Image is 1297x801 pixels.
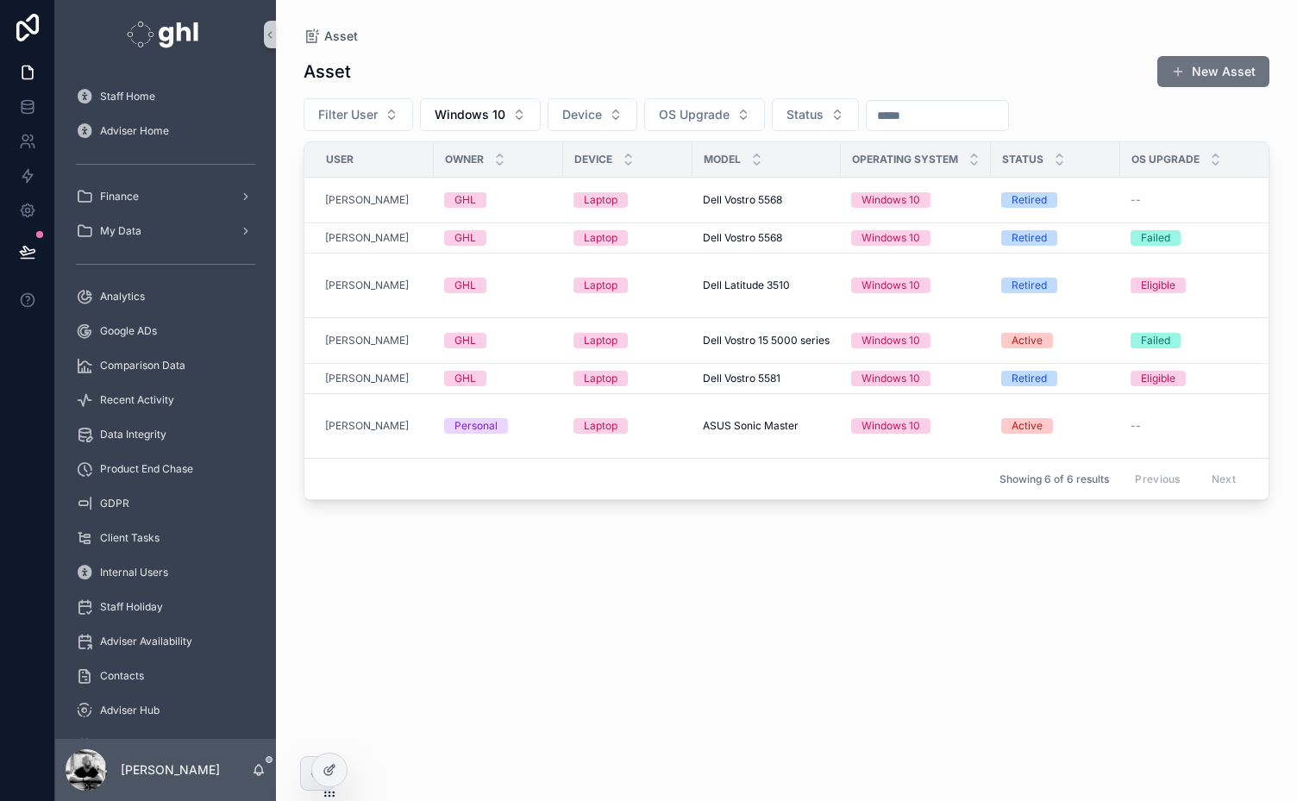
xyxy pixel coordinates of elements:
[304,59,351,84] h1: Asset
[100,290,145,304] span: Analytics
[66,523,266,554] a: Client Tasks
[1141,278,1175,293] div: Eligible
[1012,333,1043,348] div: Active
[851,230,981,246] a: Windows 10
[304,28,358,45] a: Asset
[325,193,423,207] a: [PERSON_NAME]
[325,278,423,292] a: [PERSON_NAME]
[1012,230,1047,246] div: Retired
[444,371,553,386] a: GHL
[562,106,602,123] span: Device
[574,153,612,166] span: Device
[851,371,981,386] a: Windows 10
[325,278,409,292] a: [PERSON_NAME]
[1141,371,1175,386] div: Eligible
[66,729,266,760] a: Meet The Team
[584,418,617,434] div: Laptop
[66,281,266,312] a: Analytics
[1141,230,1170,246] div: Failed
[1131,278,1263,293] a: Eligible
[66,181,266,212] a: Finance
[454,192,476,208] div: GHL
[703,278,830,292] a: Dell Latitude 3510
[703,372,830,385] a: Dell Vostro 5581
[584,333,617,348] div: Laptop
[325,334,423,347] a: [PERSON_NAME]
[584,192,617,208] div: Laptop
[703,419,799,433] span: ASUS Sonic Master
[325,372,409,385] a: [PERSON_NAME]
[100,738,177,752] span: Meet The Team
[324,28,358,45] span: Asset
[66,216,266,247] a: My Data
[66,116,266,147] a: Adviser Home
[659,106,730,123] span: OS Upgrade
[584,278,617,293] div: Laptop
[55,69,276,739] div: scrollable content
[573,333,682,348] a: Laptop
[444,333,553,348] a: GHL
[573,371,682,386] a: Laptop
[121,761,220,779] p: [PERSON_NAME]
[1131,153,1200,166] span: OS Upgrade
[703,334,830,347] span: Dell Vostro 15 5000 series
[454,230,476,246] div: GHL
[862,278,920,293] div: Windows 10
[999,472,1109,486] span: Showing 6 of 6 results
[127,21,204,48] img: App logo
[1131,371,1263,386] a: Eligible
[66,626,266,657] a: Adviser Availability
[862,333,920,348] div: Windows 10
[66,591,266,623] a: Staff Holiday
[573,192,682,208] a: Laptop
[1141,333,1170,348] div: Failed
[852,153,958,166] span: Operating System
[66,488,266,519] a: GDPR
[100,90,155,103] span: Staff Home
[644,98,765,131] button: Select Button
[100,531,160,545] span: Client Tasks
[100,190,139,203] span: Finance
[66,454,266,485] a: Product End Chase
[1131,419,1263,433] a: --
[862,230,920,246] div: Windows 10
[786,106,824,123] span: Status
[1131,333,1263,348] a: Failed
[548,98,637,131] button: Select Button
[100,224,141,238] span: My Data
[1001,278,1110,293] a: Retired
[851,278,981,293] a: Windows 10
[1012,278,1047,293] div: Retired
[100,324,157,338] span: Google ADs
[584,230,617,246] div: Laptop
[100,428,166,441] span: Data Integrity
[573,230,682,246] a: Laptop
[420,98,541,131] button: Select Button
[66,695,266,726] a: Adviser Hub
[325,419,423,433] a: [PERSON_NAME]
[851,333,981,348] a: Windows 10
[1002,153,1043,166] span: Status
[584,371,617,386] div: Laptop
[318,106,378,123] span: Filter User
[325,231,423,245] a: [PERSON_NAME]
[454,418,498,434] div: Personal
[454,278,476,293] div: GHL
[325,193,409,207] a: [PERSON_NAME]
[851,418,981,434] a: Windows 10
[66,557,266,588] a: Internal Users
[1157,56,1269,87] button: New Asset
[326,153,354,166] span: User
[454,371,476,386] div: GHL
[325,419,409,433] a: [PERSON_NAME]
[435,106,505,123] span: Windows 10
[703,278,790,292] span: Dell Latitude 3510
[100,124,169,138] span: Adviser Home
[1131,193,1263,207] a: --
[325,231,409,245] a: [PERSON_NAME]
[703,372,780,385] span: Dell Vostro 5581
[573,278,682,293] a: Laptop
